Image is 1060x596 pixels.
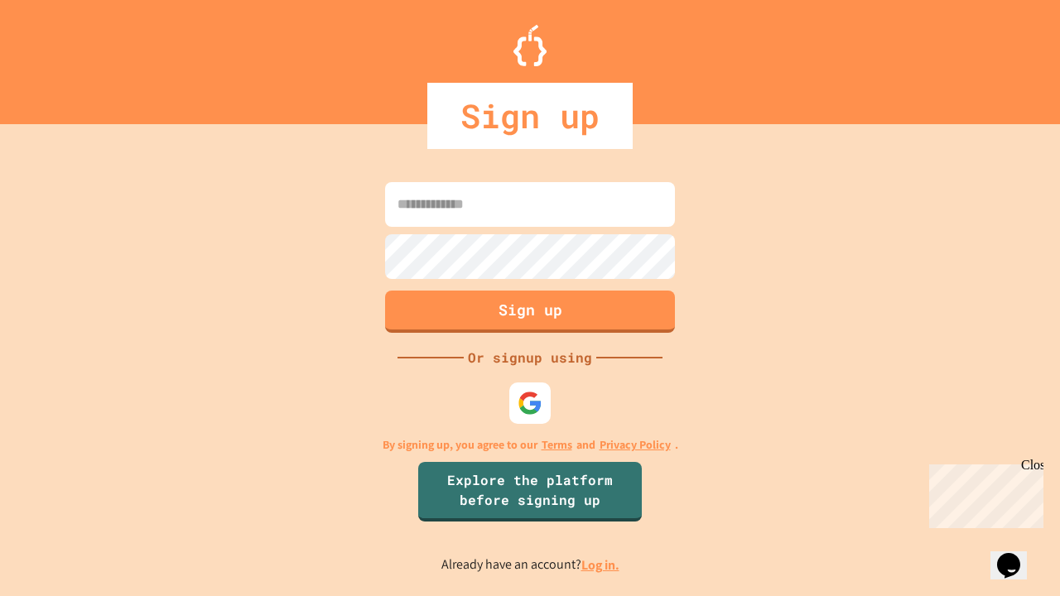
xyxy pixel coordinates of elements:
[383,436,678,454] p: By signing up, you agree to our and .
[600,436,671,454] a: Privacy Policy
[518,391,542,416] img: google-icon.svg
[990,530,1043,579] iframe: chat widget
[418,462,642,521] a: Explore the platform before signing up
[542,436,572,454] a: Terms
[581,556,619,574] a: Log in.
[7,7,114,105] div: Chat with us now!Close
[923,458,1043,528] iframe: chat widget
[441,555,619,575] p: Already have an account?
[464,348,596,368] div: Or signup using
[513,25,547,66] img: Logo.svg
[427,83,633,149] div: Sign up
[385,291,675,333] button: Sign up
